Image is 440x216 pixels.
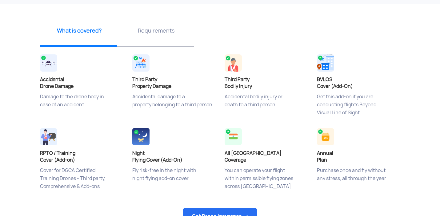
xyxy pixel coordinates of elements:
[317,150,400,163] h4: Annual Plan
[317,93,400,124] p: Get this add-on if you are conducting flights Beyond Visual Line of Sight
[317,76,400,90] h4: BVLOS Cover (Add-On)
[317,167,400,197] p: Purchase once and fly without any stress, all through the year
[225,150,308,163] h4: All [GEOGRAPHIC_DATA] Coverage
[132,167,215,197] p: Fly risk-free in the night with night flying add-on cover
[40,167,123,197] p: Cover for DGCA Certified Training Drones - Third party, Comprehensive & Add-ons
[120,27,192,34] p: Requirements
[132,93,215,124] p: Accidental damage to a property belonging to a third person
[225,76,308,90] h4: Third Party Bodily Injury
[225,93,308,124] p: Accidental bodily injury or death to a third person
[132,76,215,90] h4: Third Party Property Damage
[40,150,123,163] h4: RPTO / Training Cover (Add-on)
[40,93,123,124] p: Damage to the drone body in case of an accident
[43,27,115,34] p: What is covered?
[225,167,308,197] p: You can operate your flight within permissible flying zones across [GEOGRAPHIC_DATA]
[40,76,123,90] h4: Accidental Drone Damage
[132,150,215,163] h4: Night Flying Cover (Add-On)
